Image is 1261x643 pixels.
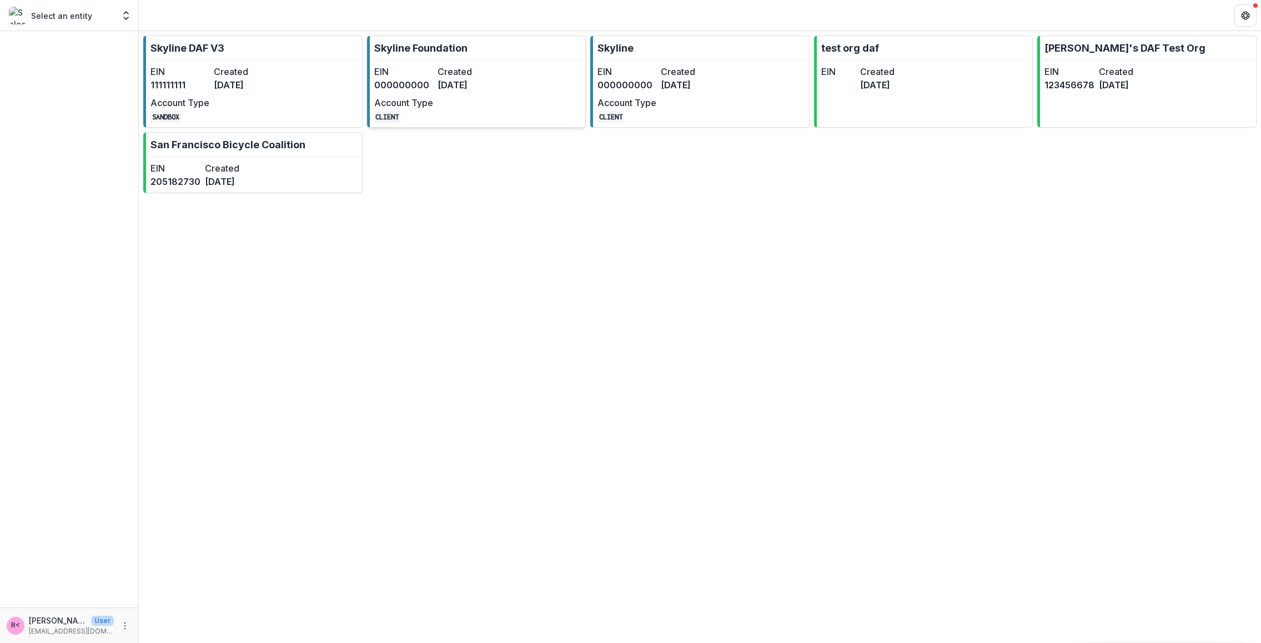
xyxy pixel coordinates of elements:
[1044,41,1205,56] p: [PERSON_NAME]'s DAF Test Org
[1234,4,1257,27] button: Get Help
[29,615,87,626] p: [PERSON_NAME] <[PERSON_NAME][EMAIL_ADDRESS][DOMAIN_NAME]>
[214,65,273,78] dt: Created
[118,4,134,27] button: Open entity switcher
[9,7,27,24] img: Select an entity
[597,96,656,109] dt: Account Type
[438,65,496,78] dt: Created
[1044,78,1094,92] dd: 123456678
[150,162,200,175] dt: EIN
[150,41,224,56] p: Skyline DAF V3
[150,175,200,188] dd: 205182730
[597,111,624,123] code: CLIENT
[205,162,255,175] dt: Created
[150,78,209,92] dd: 111111111
[1099,78,1149,92] dd: [DATE]
[860,78,895,92] dd: [DATE]
[143,132,363,193] a: San Francisco Bicycle CoalitionEIN205182730Created[DATE]
[661,65,720,78] dt: Created
[150,111,181,123] code: SANDBOX
[1044,65,1094,78] dt: EIN
[143,36,363,128] a: Skyline DAF V3EIN111111111Created[DATE]Account TypeSANDBOX
[31,10,92,22] p: Select an entity
[1099,65,1149,78] dt: Created
[597,65,656,78] dt: EIN
[214,78,273,92] dd: [DATE]
[91,616,114,626] p: User
[374,78,433,92] dd: 000000000
[29,626,114,636] p: [EMAIL_ADDRESS][DOMAIN_NAME]
[205,175,255,188] dd: [DATE]
[821,41,879,56] p: test org daf
[11,622,20,629] div: Rose Brookhouse <rose@skylinefoundation.org>
[661,78,720,92] dd: [DATE]
[597,41,634,56] p: Skyline
[374,41,468,56] p: Skyline Foundation
[118,619,132,632] button: More
[1037,36,1257,128] a: [PERSON_NAME]'s DAF Test OrgEIN123456678Created[DATE]
[597,78,656,92] dd: 000000000
[150,65,209,78] dt: EIN
[150,137,305,152] p: San Francisco Bicycle Coalition
[821,65,856,78] dt: EIN
[374,111,401,123] code: CLIENT
[367,36,586,128] a: Skyline FoundationEIN000000000Created[DATE]Account TypeCLIENT
[860,65,895,78] dt: Created
[814,36,1033,128] a: test org dafEINCreated[DATE]
[590,36,810,128] a: SkylineEIN000000000Created[DATE]Account TypeCLIENT
[374,96,433,109] dt: Account Type
[150,96,209,109] dt: Account Type
[374,65,433,78] dt: EIN
[438,78,496,92] dd: [DATE]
